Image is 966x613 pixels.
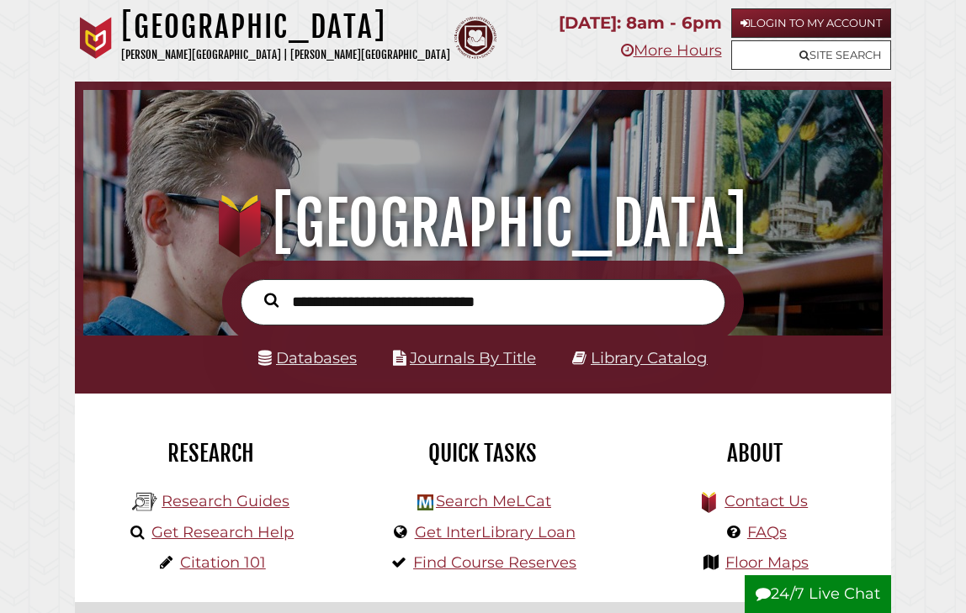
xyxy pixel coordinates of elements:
h1: [GEOGRAPHIC_DATA] [121,8,450,45]
a: Floor Maps [725,553,809,572]
img: Hekman Library Logo [132,489,157,515]
h2: Quick Tasks [359,439,606,468]
a: More Hours [621,41,722,60]
a: Login to My Account [731,8,891,38]
a: Contact Us [724,492,808,510]
a: Find Course Reserves [413,553,576,572]
p: [DATE]: 8am - 6pm [559,8,722,38]
a: Get Research Help [151,523,294,542]
a: Library Catalog [591,348,708,367]
a: Get InterLibrary Loan [415,523,576,542]
h2: About [632,439,878,468]
a: Research Guides [162,492,289,510]
h2: Research [88,439,334,468]
h1: [GEOGRAPHIC_DATA] [98,187,868,261]
i: Search [264,293,279,308]
p: [PERSON_NAME][GEOGRAPHIC_DATA] | [PERSON_NAME][GEOGRAPHIC_DATA] [121,45,450,65]
img: Hekman Library Logo [417,494,433,510]
a: Site Search [731,40,891,70]
a: Search MeLCat [436,492,551,510]
a: Journals By Title [410,348,536,367]
img: Calvin University [75,17,117,59]
a: Databases [258,348,357,367]
button: Search [256,289,287,311]
a: Citation 101 [180,553,266,572]
img: Calvin Theological Seminary [454,17,496,59]
a: FAQs [747,523,787,542]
